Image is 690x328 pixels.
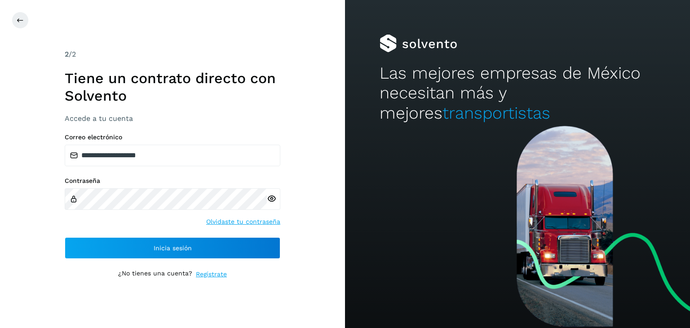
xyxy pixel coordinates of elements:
a: Regístrate [196,270,227,279]
span: transportistas [442,103,550,123]
label: Contraseña [65,177,280,185]
h2: Las mejores empresas de México necesitan más y mejores [380,63,655,123]
span: 2 [65,50,69,58]
a: Olvidaste tu contraseña [206,217,280,226]
p: ¿No tienes una cuenta? [118,270,192,279]
span: Inicia sesión [154,245,192,251]
button: Inicia sesión [65,237,280,259]
h1: Tiene un contrato directo con Solvento [65,70,280,104]
h3: Accede a tu cuenta [65,114,280,123]
label: Correo electrónico [65,133,280,141]
div: /2 [65,49,280,60]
